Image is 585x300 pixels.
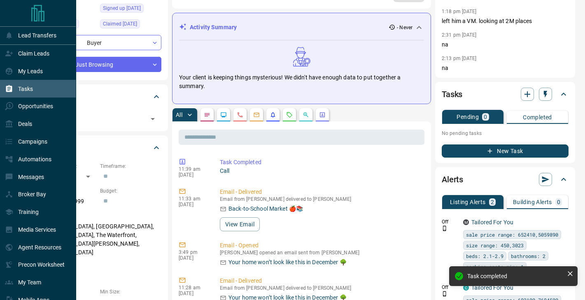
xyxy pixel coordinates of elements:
p: No pending tasks [442,127,569,140]
span: size range: 450,3023 [466,241,524,249]
h2: Tasks [442,88,462,101]
p: Areas Searched: [35,212,161,220]
p: Your home won’t look like this in December 🌳 [228,258,347,267]
p: 3:49 pm [179,249,207,255]
span: sale price range: 652410,5059890 [466,230,558,239]
button: Open [147,113,158,125]
a: Tailored For You [471,219,513,226]
p: [GEOGRAPHIC_DATA], [GEOGRAPHIC_DATA], [GEOGRAPHIC_DATA], The Waterfront, [GEOGRAPHIC_DATA][PERSON... [35,220,161,259]
p: Listing Alerts [450,199,486,205]
svg: Listing Alerts [270,112,276,118]
p: Min Size: [100,288,161,295]
p: Your client is keeping things mysterious! We didn't have enough data to put together a summary. [179,73,424,91]
div: Tue Jun 07 2022 [100,19,161,31]
svg: Push Notification Only [442,226,447,231]
span: beds: 2.1-2.9 [466,252,503,260]
p: 2:31 pm [DATE] [442,32,477,38]
button: New Task [442,144,569,158]
p: na [442,40,569,49]
p: Email from [PERSON_NAME] delivered to [PERSON_NAME] [220,196,421,202]
p: Email - Delivered [220,188,421,196]
svg: Calls [237,112,243,118]
svg: Requests [286,112,293,118]
p: Back-to-School Market 🍎📚 [228,205,303,213]
div: Activity Summary- Never [179,20,424,35]
p: 11:33 am [179,196,207,202]
div: Criteria [35,138,161,158]
p: [DATE] [179,291,207,296]
svg: Opportunities [303,112,309,118]
p: Email - Opened [220,241,421,250]
span: parking spots min: 1 [466,263,524,271]
p: Building Alerts [513,199,552,205]
p: 2:13 pm [DATE] [442,56,477,61]
p: Email - Delivered [220,277,421,285]
p: left him a VM. looking at 2M places [442,17,569,26]
span: Signed up [DATE] [103,4,141,12]
div: Tue Jun 07 2022 [100,4,161,15]
p: [DATE] [179,172,207,178]
p: [DATE] [179,202,207,207]
div: Alerts [442,170,569,189]
p: Off [442,284,458,291]
p: All [176,112,182,118]
div: Just Browsing [35,57,161,72]
p: Budget: [100,187,161,195]
p: Email from [PERSON_NAME] delivered to [PERSON_NAME] [220,285,421,291]
svg: Agent Actions [319,112,326,118]
p: 11:28 am [179,285,207,291]
p: - Never [397,24,413,31]
svg: Push Notification Only [442,291,447,297]
p: Pending [457,114,479,120]
p: 1:18 pm [DATE] [442,9,477,14]
h2: Alerts [442,173,463,186]
svg: Emails [253,112,260,118]
p: 0 [557,199,560,205]
div: Task completed [467,273,564,279]
span: Claimed [DATE] [103,20,137,28]
p: Task Completed [220,158,421,167]
p: Motivation: [35,263,161,271]
p: Call [220,167,421,175]
p: Activity Summary [190,23,237,32]
p: [PERSON_NAME] opened an email sent from [PERSON_NAME] [220,250,421,256]
p: 0 [484,114,487,120]
span: bathrooms: 2 [511,252,545,260]
p: 11:39 am [179,166,207,172]
div: Tags [35,87,161,107]
div: Tasks [442,84,569,104]
div: mrloft.ca [463,219,469,225]
svg: Lead Browsing Activity [220,112,227,118]
button: View Email [220,217,260,231]
p: Off [442,218,458,226]
svg: Notes [204,112,210,118]
div: Buyer [35,35,161,50]
p: 2 [491,199,494,205]
p: Completed [523,114,552,120]
p: [DATE] [179,255,207,261]
p: na [442,64,569,72]
p: Timeframe: [100,163,161,170]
